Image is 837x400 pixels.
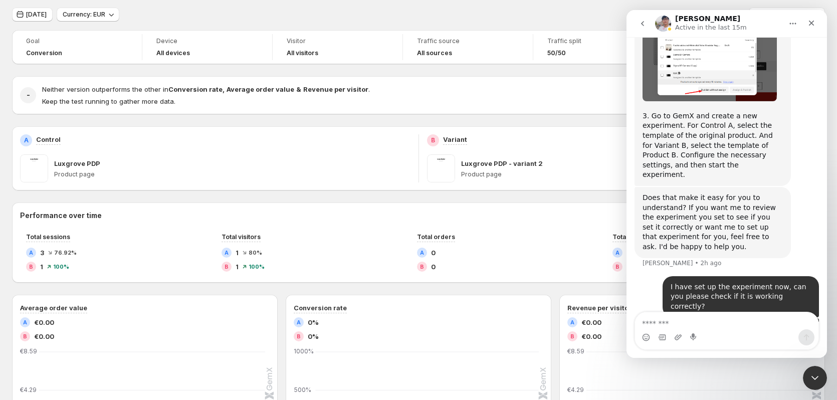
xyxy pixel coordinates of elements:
[36,134,61,144] p: Control
[417,49,452,57] h4: All sources
[54,250,77,256] span: 76.92 %
[567,386,584,393] text: €4.29
[294,386,311,393] text: 500%
[308,331,319,341] span: 0%
[20,347,37,355] text: €8.59
[227,85,294,93] strong: Average order value
[29,264,33,270] h2: B
[26,37,128,45] span: Goal
[222,233,261,241] span: Total visitors
[20,303,87,313] h3: Average order value
[57,8,119,22] button: Currency: EUR
[223,85,225,93] strong: ,
[27,90,30,100] h2: -
[581,331,601,341] span: €0.00
[420,264,424,270] h2: B
[168,85,223,93] strong: Conversion rate
[294,303,347,313] h3: Conversion rate
[54,158,100,168] p: Luxgrove PDP
[23,333,27,339] h2: B
[297,319,301,325] h2: A
[26,36,128,58] a: GoalConversion
[287,37,388,45] span: Visitor
[24,136,29,144] h2: A
[547,36,649,58] a: Traffic split50/50
[12,8,53,22] button: [DATE]
[626,10,827,358] iframe: Intercom live chat
[40,262,43,272] span: 1
[547,37,649,45] span: Traffic split
[34,331,54,341] span: €0.00
[42,85,370,93] span: Neither version outperforms the other in .
[461,158,543,168] p: Luxgrove PDP - variant 2
[156,37,258,45] span: Device
[26,233,70,241] span: Total sessions
[615,264,619,270] h2: B
[225,264,229,270] h2: B
[156,36,258,58] a: DeviceAll devices
[287,36,388,58] a: VisitorAll visitors
[34,317,54,327] span: €0.00
[567,347,584,355] text: €8.59
[308,317,319,327] span: 0%
[417,36,519,58] a: Traffic sourceAll sources
[303,85,368,93] strong: Revenue per visitor
[236,262,239,272] span: 1
[236,248,239,258] span: 1
[26,11,47,19] span: [DATE]
[29,250,33,256] h2: A
[581,317,601,327] span: €0.00
[287,49,318,57] h4: All visitors
[749,8,825,22] button: View by:Page Only
[443,134,467,144] p: Variant
[296,85,301,93] strong: &
[53,264,69,270] span: 100 %
[20,386,37,393] text: €4.29
[63,11,105,19] span: Currency: EUR
[249,250,262,256] span: 80 %
[26,49,62,57] span: Conversion
[156,49,190,57] h4: All devices
[612,233,656,241] span: Total revenue
[294,347,314,355] text: 1000%
[297,333,301,339] h2: B
[20,211,817,221] h2: Performance over time
[417,37,519,45] span: Traffic source
[420,250,424,256] h2: A
[570,333,574,339] h2: B
[431,262,436,272] span: 0
[547,49,566,57] span: 50/50
[42,97,175,105] span: Keep the test running to gather more data.
[417,233,455,241] span: Total orders
[23,319,27,325] h2: A
[567,303,632,313] h3: Revenue per visitor
[225,250,229,256] h2: A
[54,170,410,178] p: Product page
[249,264,265,270] span: 100 %
[803,366,827,390] iframe: Intercom live chat
[431,248,436,258] span: 0
[40,248,44,258] span: 3
[431,136,435,144] h2: B
[570,319,574,325] h2: A
[615,250,619,256] h2: A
